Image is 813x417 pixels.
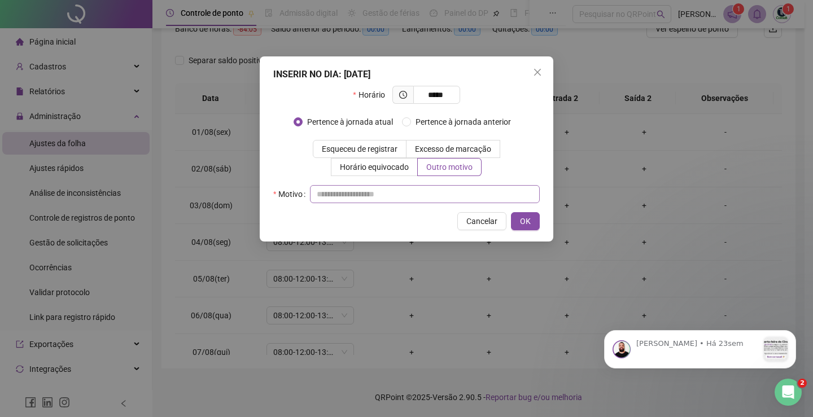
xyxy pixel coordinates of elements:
[466,215,497,227] span: Cancelar
[415,144,491,153] span: Excesso de marcação
[528,63,547,81] button: Close
[798,379,807,388] span: 2
[322,144,397,153] span: Esqueceu de registrar
[426,163,473,172] span: Outro motivo
[353,86,392,104] label: Horário
[273,185,310,203] label: Motivo
[399,91,407,99] span: clock-circle
[340,163,409,172] span: Horário equivocado
[511,212,540,230] button: OK
[775,379,802,406] iframe: Intercom live chat
[533,68,542,77] span: close
[411,116,515,128] span: Pertence à jornada anterior
[457,212,506,230] button: Cancelar
[587,308,813,387] iframe: Intercom notifications mensagem
[520,215,531,227] span: OK
[273,68,540,81] div: INSERIR NO DIA : [DATE]
[303,116,397,128] span: Pertence à jornada atual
